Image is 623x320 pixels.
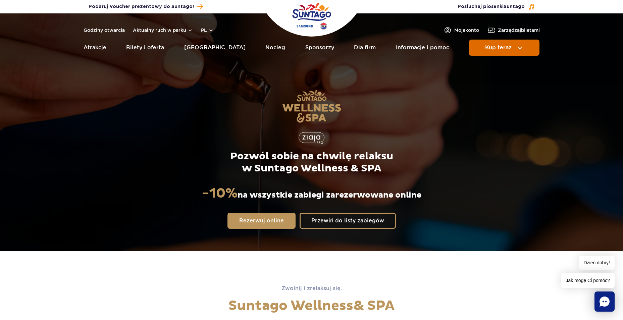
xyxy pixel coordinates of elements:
[202,185,421,202] p: na wszystkie zabiegi zarezerwowane online
[396,40,449,56] a: Informacje i pomoc
[84,40,106,56] a: Atrakcje
[311,218,384,223] span: Przewiń do listy zabiegów
[458,3,535,10] button: Posłuchaj piosenkiSuntago
[84,27,125,34] a: Godziny otwarcia
[504,4,525,9] span: Suntago
[354,40,376,56] a: Dla firm
[228,298,395,314] span: Suntago Wellness & SPA
[594,291,615,312] div: Chat
[300,213,396,229] a: Przewiń do listy zabiegów
[202,150,421,174] p: Pozwól sobie na chwilę relaksu w Suntago Wellness & SPA
[201,27,214,34] button: pl
[579,256,615,270] span: Dzień dobry!
[239,218,284,223] span: Rezerwuj online
[282,90,341,123] img: Suntago Wellness & SPA
[561,273,615,288] span: Jak mogę Ci pomóc?
[89,3,194,10] span: Podaruj Voucher prezentowy do Suntago!
[126,40,164,56] a: Bilety i oferta
[281,285,342,291] span: Zwolnij i zrelaksuj się.
[469,40,539,56] button: Kup teraz
[202,185,238,202] strong: -10%
[444,26,479,34] a: Mojekonto
[485,45,512,51] span: Kup teraz
[498,27,540,34] span: Zarządzaj biletami
[89,2,203,11] a: Podaruj Voucher prezentowy do Suntago!
[454,27,479,34] span: Moje konto
[487,26,540,34] a: Zarządzajbiletami
[305,40,334,56] a: Sponsorzy
[458,3,525,10] span: Posłuchaj piosenki
[265,40,285,56] a: Nocleg
[133,28,193,33] button: Aktualny ruch w parku
[184,40,246,56] a: [GEOGRAPHIC_DATA]
[227,213,296,229] a: Rezerwuj online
